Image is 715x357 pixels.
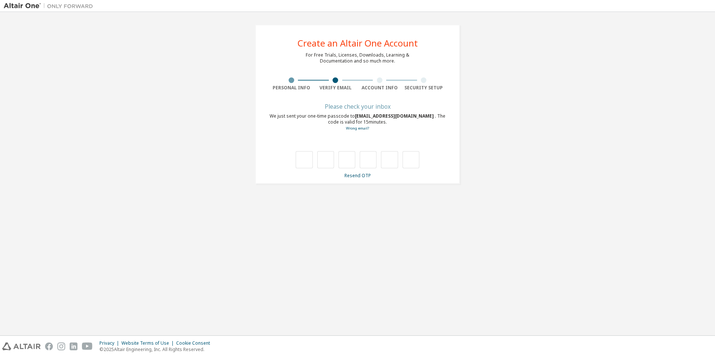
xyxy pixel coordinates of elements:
span: [EMAIL_ADDRESS][DOMAIN_NAME] [355,113,435,119]
div: Privacy [99,340,121,346]
img: instagram.svg [57,342,65,350]
a: Resend OTP [344,172,371,179]
div: For Free Trials, Licenses, Downloads, Learning & Documentation and so much more. [306,52,409,64]
p: © 2025 Altair Engineering, Inc. All Rights Reserved. [99,346,214,353]
div: Security Setup [402,85,446,91]
div: Please check your inbox [269,104,446,109]
a: Go back to the registration form [346,126,369,131]
img: Altair One [4,2,97,10]
div: Cookie Consent [176,340,214,346]
div: Create an Altair One Account [298,39,418,48]
div: Website Terms of Use [121,340,176,346]
img: youtube.svg [82,342,93,350]
img: altair_logo.svg [2,342,41,350]
img: facebook.svg [45,342,53,350]
div: Verify Email [314,85,358,91]
div: Personal Info [269,85,314,91]
img: linkedin.svg [70,342,77,350]
div: Account Info [357,85,402,91]
div: We just sent your one-time passcode to . The code is valid for 15 minutes. [269,113,446,131]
